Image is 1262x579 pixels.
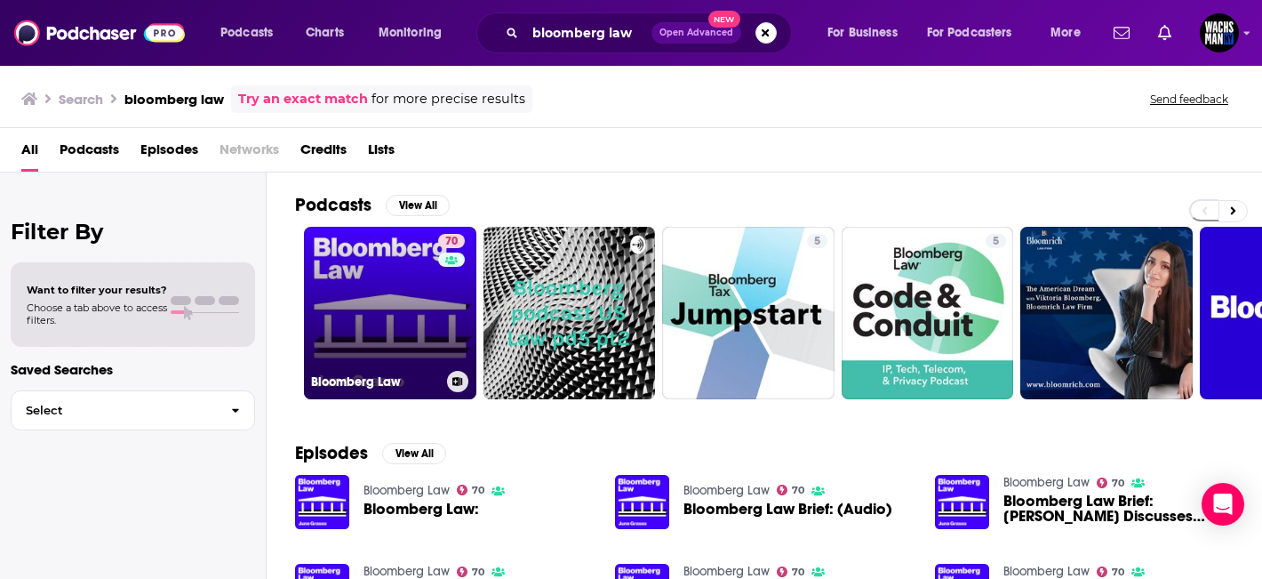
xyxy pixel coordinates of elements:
a: 70 [438,234,465,248]
div: Open Intercom Messenger [1202,483,1244,526]
span: 70 [445,233,458,251]
p: Saved Searches [11,361,255,378]
span: For Podcasters [927,20,1012,45]
a: 70 [1097,478,1125,488]
a: Bloomberg Law Brief: Sanders Discusses Retailer Law (Audio) [1003,494,1234,524]
a: Try an exact match [238,89,368,109]
button: View All [386,195,450,216]
span: 5 [993,233,999,251]
span: Charts [306,20,344,45]
a: 70 [457,567,485,577]
button: open menu [208,19,296,47]
span: 5 [814,233,820,251]
h2: Episodes [295,442,368,464]
span: Want to filter your results? [27,284,167,296]
button: open menu [366,19,465,47]
h3: bloomberg law [124,91,224,108]
span: 70 [472,568,484,576]
span: Networks [220,135,279,172]
h3: Bloomberg Law [311,374,440,390]
button: open menu [1038,19,1103,47]
button: Send feedback [1145,92,1234,107]
span: More [1050,20,1081,45]
a: Lists [368,135,395,172]
a: Episodes [140,135,198,172]
img: Podchaser - Follow, Share and Rate Podcasts [14,16,185,50]
a: PodcastsView All [295,194,450,216]
img: Bloomberg Law Brief: (Audio) [615,475,669,529]
a: Charts [294,19,355,47]
span: 70 [1112,479,1124,487]
button: open menu [815,19,920,47]
a: 70 [1097,567,1125,577]
a: Show notifications dropdown [1151,18,1178,48]
span: For Business [827,20,898,45]
a: 5 [842,227,1014,399]
a: Bloomberg Law [1003,564,1090,579]
span: Monitoring [379,20,442,45]
button: Open AdvancedNew [651,22,741,44]
img: User Profile [1200,13,1239,52]
span: 70 [792,487,804,495]
div: Search podcasts, credits, & more... [493,12,809,53]
a: 70Bloomberg Law [304,227,476,399]
a: Bloomberg Law [683,483,770,498]
button: Show profile menu [1200,13,1239,52]
a: Bloomberg Law [1003,475,1090,490]
span: Open Advanced [659,28,733,37]
h2: Filter By [11,219,255,245]
span: Bloomberg Law Brief: [PERSON_NAME] Discusses Retailer Law (Audio) [1003,494,1234,524]
span: Select [12,405,217,416]
span: New [708,11,740,28]
a: All [21,135,38,172]
span: 70 [472,487,484,495]
a: Bloomberg Law [363,564,450,579]
a: 70 [777,567,805,577]
a: Bloomberg Law [363,483,450,498]
a: 70 [777,485,805,495]
span: 70 [792,568,804,576]
a: EpisodesView All [295,442,446,464]
a: Credits [300,135,347,172]
a: Bloomberg Law [683,564,770,579]
a: Bloomberg Law Brief: (Audio) [683,502,892,517]
span: Choose a tab above to access filters. [27,302,167,326]
h2: Podcasts [295,194,371,216]
button: Select [11,390,255,430]
button: open menu [915,19,1038,47]
span: Logged in as WachsmanNY [1200,13,1239,52]
a: Bloomberg Law: [363,502,479,517]
span: for more precise results [371,89,525,109]
a: Show notifications dropdown [1106,18,1137,48]
a: 5 [662,227,835,399]
span: 70 [1112,568,1124,576]
span: Podcasts [220,20,273,45]
button: View All [382,443,446,464]
h3: Search [59,91,103,108]
input: Search podcasts, credits, & more... [525,19,651,47]
a: 5 [807,234,827,248]
img: Bloomberg Law Brief: Sanders Discusses Retailer Law (Audio) [935,475,989,529]
img: Bloomberg Law: [295,475,349,529]
a: 5 [986,234,1006,248]
a: 70 [457,485,485,495]
a: Podcasts [60,135,119,172]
